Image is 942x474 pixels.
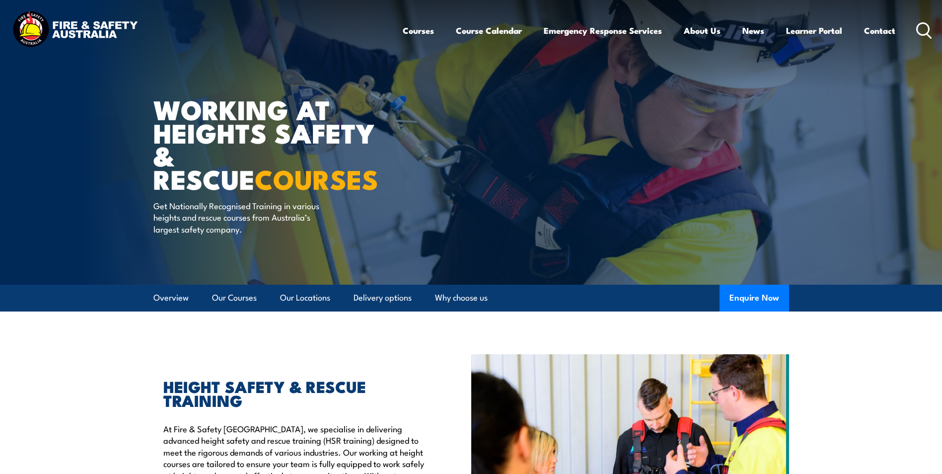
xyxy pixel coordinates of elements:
[720,285,789,312] button: Enquire Now
[153,97,399,190] h1: WORKING AT HEIGHTS SAFETY & RESCUE
[153,285,189,311] a: Overview
[742,17,764,44] a: News
[403,17,434,44] a: Courses
[456,17,522,44] a: Course Calendar
[864,17,895,44] a: Contact
[153,200,335,235] p: Get Nationally Recognised Training in various heights and rescue courses from Australia’s largest...
[163,379,426,407] h2: HEIGHT SAFETY & RESCUE TRAINING
[354,285,412,311] a: Delivery options
[684,17,721,44] a: About Us
[212,285,257,311] a: Our Courses
[786,17,842,44] a: Learner Portal
[544,17,662,44] a: Emergency Response Services
[435,285,488,311] a: Why choose us
[255,158,378,199] strong: COURSES
[280,285,330,311] a: Our Locations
